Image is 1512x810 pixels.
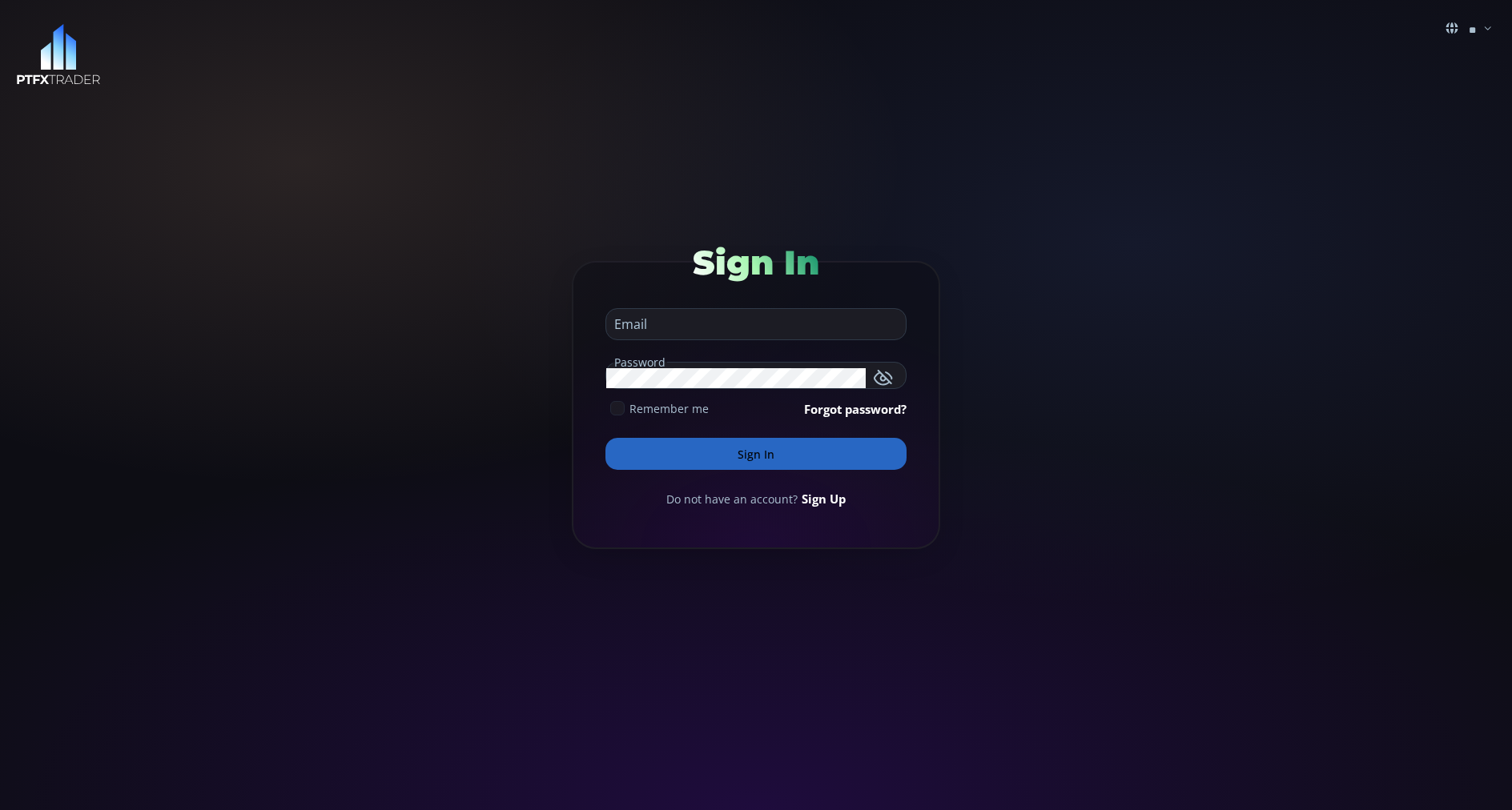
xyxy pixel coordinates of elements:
span: Sign In [693,242,819,283]
a: Forgot password? [804,400,907,418]
img: LOGO [16,24,101,86]
span: Remember me [629,400,709,417]
div: Do not have an account? [605,490,907,507]
button: Sign In [605,438,907,470]
a: Sign Up [802,490,846,507]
